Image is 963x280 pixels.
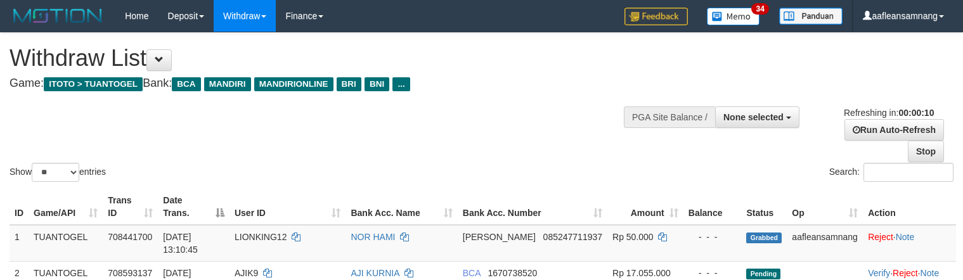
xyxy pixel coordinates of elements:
td: 1 [10,225,29,262]
select: Showentries [32,163,79,182]
th: Balance [683,189,742,225]
h4: Game: Bank: [10,77,630,90]
span: ... [392,77,410,91]
span: ITOTO > TUANTOGEL [44,77,143,91]
th: Bank Acc. Name: activate to sort column ascending [346,189,457,225]
img: Feedback.jpg [624,8,688,25]
span: [PERSON_NAME] [463,232,536,242]
th: Game/API: activate to sort column ascending [29,189,103,225]
a: Note [896,232,915,242]
th: Op: activate to sort column ascending [787,189,863,225]
th: Status [741,189,787,225]
a: Stop [908,141,944,162]
span: 708441700 [108,232,152,242]
th: Action [863,189,956,225]
td: TUANTOGEL [29,225,103,262]
span: Rp 50.000 [612,232,654,242]
input: Search: [863,163,953,182]
span: 34 [751,3,768,15]
button: None selected [715,106,799,128]
th: Date Trans.: activate to sort column descending [158,189,229,225]
span: MANDIRIONLINE [254,77,333,91]
span: BCA [463,268,481,278]
span: [DATE] 13:10:45 [163,232,198,255]
a: Verify [868,268,890,278]
span: Copy 1670738520 to clipboard [488,268,537,278]
td: aafleansamnang [787,225,863,262]
th: User ID: activate to sort column ascending [229,189,346,225]
img: MOTION_logo.png [10,6,106,25]
span: MANDIRI [204,77,251,91]
label: Show entries [10,163,106,182]
div: - - - [688,267,737,279]
span: BCA [172,77,200,91]
h1: Withdraw List [10,46,630,71]
div: - - - [688,231,737,243]
span: Copy 085247711937 to clipboard [543,232,602,242]
a: NOR HAMI [351,232,395,242]
div: PGA Site Balance / [624,106,715,128]
a: Note [921,268,940,278]
label: Search: [829,163,953,182]
span: LIONKING12 [235,232,287,242]
span: Refreshing in: [844,108,934,118]
span: None selected [723,112,784,122]
span: Grabbed [746,232,782,243]
th: Trans ID: activate to sort column ascending [103,189,158,225]
span: 708593137 [108,268,152,278]
span: BRI [337,77,361,91]
a: Run Auto-Refresh [844,119,944,141]
img: Button%20Memo.svg [707,8,760,25]
img: panduan.png [779,8,843,25]
strong: 00:00:10 [898,108,934,118]
th: Bank Acc. Number: activate to sort column ascending [458,189,607,225]
a: Reject [868,232,893,242]
th: ID [10,189,29,225]
a: Reject [893,268,918,278]
span: BNI [365,77,389,91]
th: Amount: activate to sort column ascending [607,189,683,225]
a: AJI KURNIA [351,268,399,278]
span: AJIK9 [235,268,258,278]
span: Pending [746,269,780,279]
td: · [863,225,956,262]
span: Rp 17.055.000 [612,268,671,278]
